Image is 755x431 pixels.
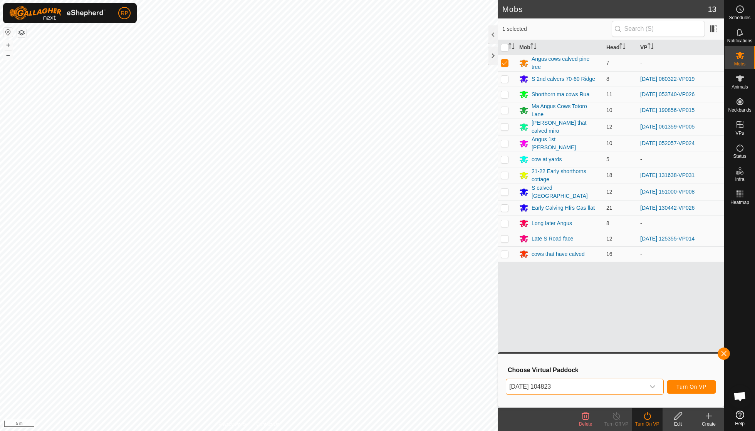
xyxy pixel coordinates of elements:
[530,44,537,50] p-sorticon: Activate to sort
[508,366,716,374] h3: Choose Virtual Paddock
[732,85,748,89] span: Animals
[3,28,13,37] button: Reset Map
[121,9,128,17] span: RP
[733,154,746,159] span: Status
[640,107,695,113] a: [DATE] 190856-VP015
[532,55,600,71] div: Angus cows calved pine tree
[532,90,589,99] div: Shorthorn ma cows Rua
[734,62,745,66] span: Mobs
[693,421,724,428] div: Create
[606,251,612,257] span: 16
[257,421,279,428] a: Contact Us
[640,189,695,195] a: [DATE] 151000-VP008
[502,5,708,14] h2: Mobs
[640,140,695,146] a: [DATE] 052057-VP024
[516,40,603,55] th: Mob
[735,131,744,135] span: VPs
[606,91,612,97] span: 11
[637,40,724,55] th: VP
[506,379,645,394] span: 2025-09-14 104823
[606,205,612,211] span: 21
[606,140,612,146] span: 10
[606,189,612,195] span: 12
[508,44,515,50] p-sorticon: Activate to sort
[612,21,705,37] input: Search (S)
[637,55,724,71] td: -
[532,167,600,184] div: 21-22 Early shorthorns cottage
[637,215,724,231] td: -
[637,246,724,262] td: -
[606,60,609,66] span: 7
[601,421,632,428] div: Turn Off VP
[640,172,695,178] a: [DATE] 131638-VP031
[9,6,106,20] img: Gallagher Logo
[532,155,562,164] div: cow at yards
[606,156,609,162] span: 5
[676,384,706,390] span: Turn On VP
[532,219,572,227] div: Long later Angus
[708,3,716,15] span: 13
[532,235,573,243] div: Late S Road face
[640,205,695,211] a: [DATE] 130442-VP026
[735,421,745,426] span: Help
[645,379,660,394] div: dropdown trigger
[640,91,695,97] a: [DATE] 053740-VP026
[640,236,695,242] a: [DATE] 125355-VP014
[502,25,612,33] span: 1 selected
[728,108,751,112] span: Neckbands
[606,76,609,82] span: 8
[728,385,752,408] div: Open chat
[667,380,716,394] button: Turn On VP
[606,124,612,130] span: 12
[603,40,637,55] th: Head
[730,200,749,205] span: Heatmap
[3,40,13,50] button: +
[532,184,600,200] div: S calved [GEOGRAPHIC_DATA]
[648,44,654,50] p-sorticon: Activate to sort
[606,172,612,178] span: 18
[727,38,752,43] span: Notifications
[725,408,755,429] a: Help
[663,421,693,428] div: Edit
[218,421,247,428] a: Privacy Policy
[640,76,695,82] a: [DATE] 060322-VP019
[532,75,595,83] div: S 2nd calvers 70-60 Ridge
[606,220,609,226] span: 8
[17,28,26,37] button: Map Layers
[532,204,595,212] div: Early Calving Hfrs Gas flat
[640,124,695,130] a: [DATE] 061359-VP005
[532,250,585,258] div: cows that have calved
[632,421,663,428] div: Turn On VP
[579,421,592,427] span: Delete
[3,50,13,60] button: –
[637,152,724,167] td: -
[729,15,750,20] span: Schedules
[532,102,600,119] div: Ma Angus Cows Totoro Lane
[606,236,612,242] span: 12
[606,107,612,113] span: 10
[735,177,744,182] span: Infra
[619,44,626,50] p-sorticon: Activate to sort
[532,119,600,135] div: [PERSON_NAME] that calved miro
[532,135,600,152] div: Angus 1st [PERSON_NAME]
